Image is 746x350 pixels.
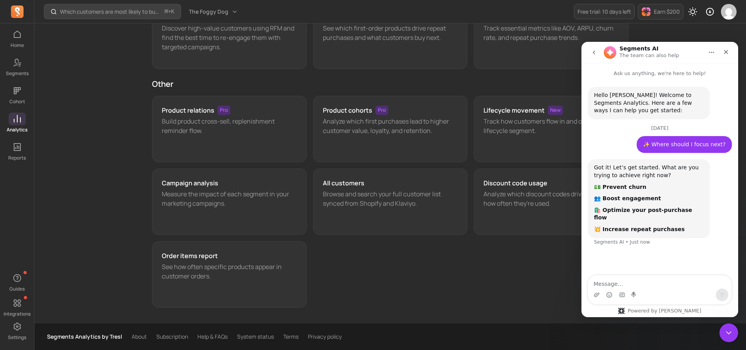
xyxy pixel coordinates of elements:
[313,96,468,162] a: Product cohortsProAnalyze which first purchases lead to higher customer value, loyalty, and reten...
[483,117,619,135] p: Track how customers flow in and out of each lifecycle segment.
[313,3,468,69] a: Product journeyProSee which first-order products drive repeat purchases and what customers buy next.
[165,7,174,16] span: +
[132,333,147,341] a: About
[152,79,628,90] h2: Other
[152,241,307,308] a: Order items reportSee how often specific products appear in customer orders.
[162,117,297,135] p: Build product cross-sell, replenishment reminder flow.
[152,3,307,69] a: Lifecycle journeyDiscover high-value customers using RFM and find the best time to re-engage them...
[474,3,628,69] a: Executive summaryTrack essential metrics like AOV, ARPU, churn rate, and repeat purchase trends.
[152,96,307,162] a: Product relationsProBuild product cross-sell, replenishment reminder flow.
[323,178,364,188] h3: All customers
[721,4,737,20] img: avatar
[654,8,680,16] p: Earn $200
[152,169,307,235] a: Campaign analysisMeasure the impact of each segment in your marketing campaigns.
[7,127,27,133] p: Analytics
[323,23,458,42] p: See which first-order products drive repeat purchases and what customers buy next.
[685,4,701,20] button: Toggle dark mode
[162,189,297,208] p: Measure the impact of each segment in your marketing campaigns.
[156,333,188,341] a: Subscription
[323,189,458,208] p: Browse and search your full customer list synced from Shopify and Klaviyo.
[9,99,25,105] p: Cohort
[47,333,122,341] p: Segments Analytics by Tresl
[189,8,228,16] span: The Foggy Dog
[4,311,31,317] p: Integrations
[162,106,214,115] h3: Product relations
[483,189,619,208] p: Analyze which discount codes drive sales and how often they're used.
[171,9,174,15] kbd: K
[237,333,274,341] a: System status
[8,155,26,161] p: Reports
[11,42,24,48] p: Home
[283,333,299,341] a: Terms
[8,334,26,341] p: Settings
[474,169,628,235] a: Discount code usageAnalyze which discount codes drive sales and how often they're used.
[578,8,631,16] p: Free trial: 10 days left
[313,169,468,235] a: All customersBrowse and search your full customer list synced from Shopify and Klaviyo.
[44,4,181,19] button: Which customers are most likely to buy again soon?⌘+K
[162,262,297,281] p: See how often specific products appear in customer orders.
[60,8,161,16] p: Which customers are most likely to buy again soon?
[323,117,458,135] p: Analyze which first purchases lead to higher customer value, loyalty, and retention.
[217,106,230,115] span: Pro
[323,106,372,115] h3: Product cohorts
[162,251,218,260] h3: Order items report
[548,106,563,115] span: New
[164,7,168,17] kbd: ⌘
[483,106,545,115] h3: Lifecycle movement
[581,42,738,317] iframe: To enrich screen reader interactions, please activate Accessibility in Grammarly extension settings
[483,23,619,42] p: Track essential metrics like AOV, ARPU, churn rate, and repeat purchase trends.
[184,5,243,19] button: The Foggy Dog
[483,178,547,188] h3: Discount code usage
[197,333,228,341] a: Help & FAQs
[638,4,683,20] button: Earn $200
[6,70,29,77] p: Segments
[719,323,738,342] iframe: To enrich screen reader interactions, please activate Accessibility in Grammarly extension settings
[308,333,342,341] a: Privacy policy
[162,23,297,52] p: Discover high-value customers using RFM and find the best time to re-engage them with targeted ca...
[574,4,635,19] a: Free trial: 10 days left
[9,286,25,292] p: Guides
[9,270,26,294] button: Guides
[474,96,628,162] a: Lifecycle movementNewTrack how customers flow in and out of each lifecycle segment.
[162,178,218,188] h3: Campaign analysis
[375,106,388,115] span: Pro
